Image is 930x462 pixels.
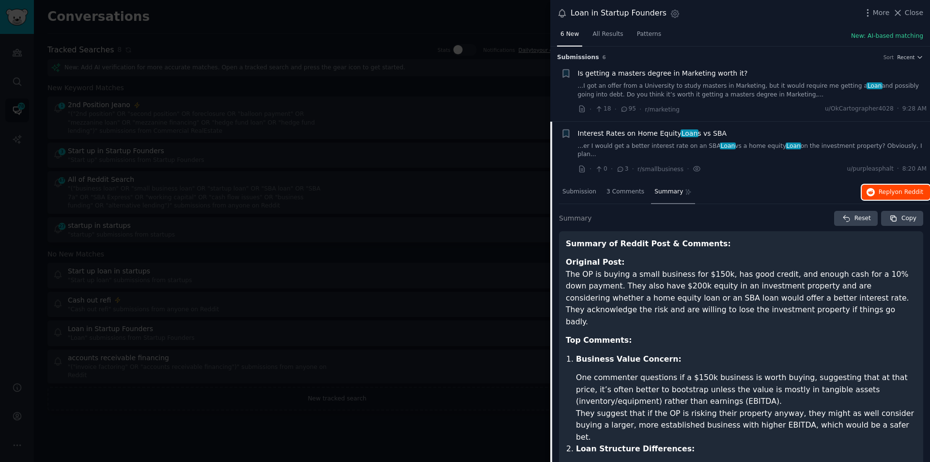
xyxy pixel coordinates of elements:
span: u/OkCartographer4028 [825,105,894,113]
span: · [611,164,613,174]
button: Reset [834,211,878,226]
span: Summary [559,213,592,223]
span: Loan [720,143,736,149]
span: · [615,104,617,114]
span: Submission s [557,53,599,62]
button: More [863,8,890,18]
span: 9:28 AM [902,105,927,113]
span: Close [905,8,923,18]
span: Submission [562,188,596,196]
span: Loan [786,143,802,149]
span: 95 [620,105,636,113]
div: Loan in Startup Founders [571,7,666,19]
span: · [632,164,634,174]
span: All Results [592,30,623,39]
span: 0 [595,165,607,174]
span: u/purpleasphalt [847,165,893,174]
span: Loan [681,129,698,137]
span: on Reddit [895,189,923,195]
span: Interest Rates on Home Equity s vs SBA [578,128,727,139]
strong: Loan Structure Differences: [576,444,695,453]
a: All Results [589,27,626,47]
span: Loan [867,82,883,89]
button: Recent [897,54,923,61]
span: · [639,104,641,114]
strong: Top Comments: [566,335,632,345]
span: 8:20 AM [902,165,927,174]
span: Reply [879,188,923,197]
span: 18 [595,105,611,113]
strong: Summary of Reddit Post & Comments: [566,239,731,248]
span: · [687,164,689,174]
span: More [873,8,890,18]
strong: Business Value Concern: [576,354,682,364]
span: Copy [901,214,916,223]
strong: Original Post: [566,257,625,267]
span: 3 [616,165,628,174]
span: r/marketing [645,106,680,113]
a: 6 New [557,27,582,47]
span: · [897,165,899,174]
span: · [897,105,899,113]
li: One commenter questions if a $150k business is worth buying, suggesting that at that price, it’s ... [576,372,916,408]
a: Is getting a masters degree in Marketing worth it? [578,68,748,79]
button: Replyon Reddit [862,185,930,200]
span: 3 Comments [606,188,644,196]
span: Summary [654,188,683,196]
span: · [589,164,591,174]
span: · [589,104,591,114]
div: Sort [883,54,894,61]
p: The OP is buying a small business for $150k, has good credit, and enough cash for a 10% down paym... [566,256,916,328]
a: ...er I would get a better interest rate on an SBALoanvs a home equityLoanon the investment prope... [578,142,927,159]
span: Recent [897,54,914,61]
span: Reset [854,214,871,223]
button: Copy [881,211,923,226]
span: r/smallbusiness [637,166,683,173]
a: Patterns [634,27,665,47]
button: Close [893,8,923,18]
a: ...I got an offer from a University to study masters in Marketing, but it would require me gettin... [578,82,927,99]
a: Interest Rates on Home EquityLoans vs SBA [578,128,727,139]
span: 6 New [560,30,579,39]
li: They suggest that if the OP is risking their property anyway, they might as well consider buying ... [576,408,916,444]
button: New: AI-based matching [851,32,923,41]
span: Patterns [637,30,661,39]
span: 6 [603,54,606,60]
